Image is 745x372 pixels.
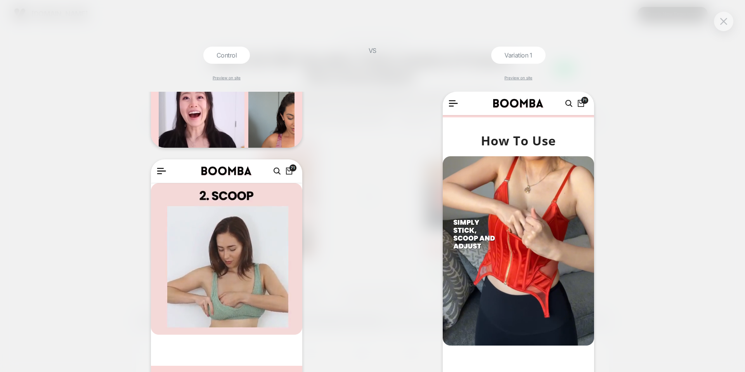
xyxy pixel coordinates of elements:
a: Preview on site [213,75,241,80]
img: close [720,18,727,24]
div: VS [363,47,382,372]
a: Preview on site [504,75,532,80]
div: Control [203,47,250,64]
div: Variation 1 [491,47,546,64]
